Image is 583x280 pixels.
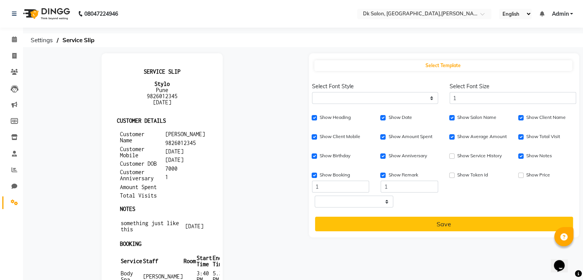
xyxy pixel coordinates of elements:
[12,12,103,18] h4: SERVICE SLIP
[92,198,107,212] th: Start Time
[526,171,550,178] label: Show Price
[61,108,100,117] span: 7000
[27,33,57,47] span: Settings
[92,228,107,243] td: 5:30 PM
[20,3,72,25] img: logo
[61,91,100,99] span: [DATE]
[61,82,100,91] span: 9826012345
[38,43,77,49] span: [DATE]
[92,213,107,227] td: 3:40 PM
[320,152,350,159] label: Show Birthday
[457,171,488,178] label: Show Token Id
[38,25,77,31] strong: Stylo
[108,198,120,212] th: End Time
[108,213,120,227] td: 5.30 PM
[381,181,438,193] input: No. of notes to show
[457,133,507,140] label: Show Average Amount
[450,82,576,91] span: Select Font Size
[61,99,100,108] span: [DATE]
[15,150,100,156] h4: NOTES
[38,37,77,43] span: 9826012345
[526,114,566,121] label: Show Client Name
[388,133,432,140] label: Show Amount Spent
[12,61,103,68] h4: CUSTOMER DETAILS
[16,213,38,227] td: Body Spa
[320,133,360,140] label: Show Client Mobile
[61,74,100,82] span: [PERSON_NAME]
[15,135,54,143] span: Total Visits
[61,117,100,125] span: 1
[551,249,575,272] iframe: chat widget
[15,88,54,103] span: Customer Mobile
[84,3,118,25] b: 08047224946
[16,163,80,177] td: something just like this
[38,228,78,243] td: [PERSON_NAME]
[312,82,438,91] span: Select Font Style
[15,184,100,191] h4: BOOKING
[108,228,120,243] td: 6:00 PM
[457,152,502,159] label: Show Service History
[79,198,91,212] th: Room
[314,60,573,71] button: Select Template
[16,198,38,212] th: Service
[15,74,54,88] span: Customer Name
[315,217,573,231] button: Save
[15,103,54,112] span: Customer DOB
[38,213,78,227] td: [PERSON_NAME]
[38,198,78,212] th: Staff
[388,152,427,159] label: Show Anniversary
[388,171,418,178] label: Show Remark
[388,114,412,121] label: Show Date
[312,181,370,193] input: No. of history to show
[59,33,99,47] span: Service Slip
[80,163,99,177] td: [DATE]
[457,114,496,121] label: Show Salon Name
[552,10,568,18] span: Admin
[320,114,351,121] label: Show Heading
[526,133,560,140] label: Show Total Visit
[15,112,54,126] span: Customer Anniversary
[16,228,38,243] td: Face clean
[526,152,552,159] label: Show Notes
[320,171,350,178] label: Show Booking
[38,31,77,37] span: Pune
[15,127,54,135] span: Amount Spent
